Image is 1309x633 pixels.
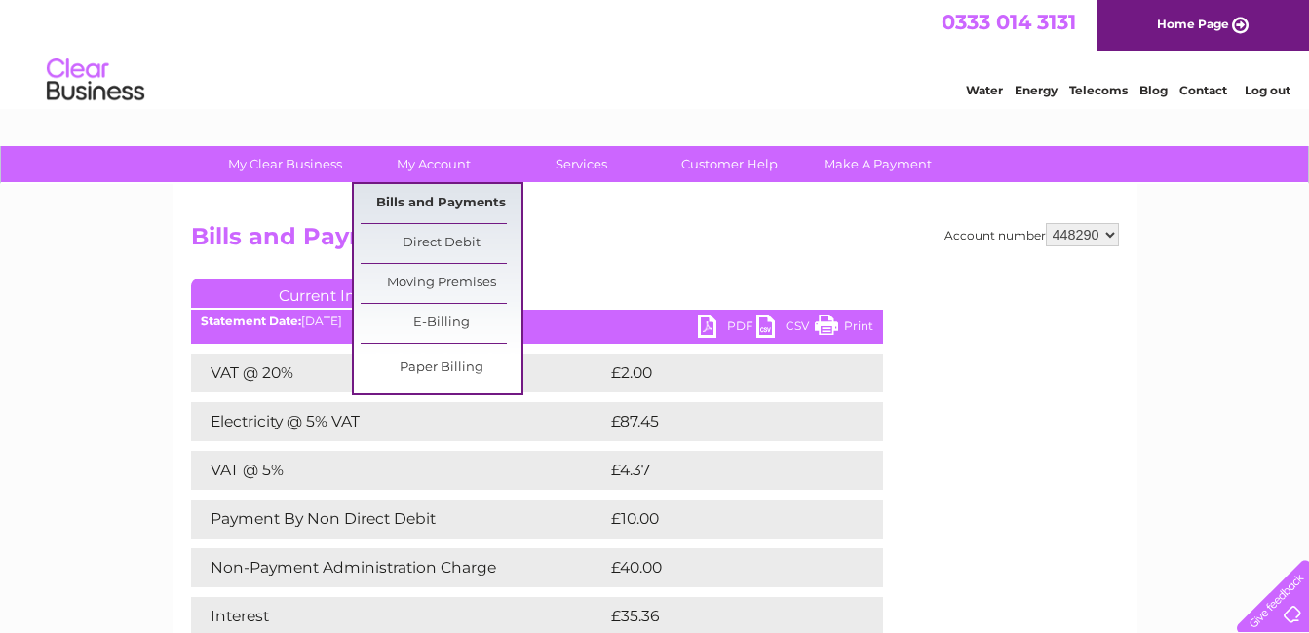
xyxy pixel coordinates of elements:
a: Moving Premises [361,264,521,303]
a: Contact [1179,83,1227,97]
a: My Clear Business [205,146,366,182]
a: Current Invoice [191,279,483,308]
a: E-Billing [361,304,521,343]
td: £87.45 [606,402,843,441]
a: Blog [1139,83,1168,97]
a: Telecoms [1069,83,1128,97]
td: Electricity @ 5% VAT [191,402,606,441]
div: Account number [944,223,1119,246]
a: Services [501,146,662,182]
a: Direct Debit [361,224,521,263]
a: Print [815,315,873,343]
div: [DATE] [191,315,883,328]
a: Energy [1015,83,1058,97]
a: My Account [353,146,514,182]
b: Statement Date: [201,314,301,328]
a: Make A Payment [797,146,958,182]
a: 0333 014 3131 [942,10,1076,34]
h2: Bills and Payments [191,223,1119,260]
a: Customer Help [649,146,810,182]
a: Bills and Payments [361,184,521,223]
td: £4.37 [606,451,837,490]
a: Log out [1245,83,1290,97]
td: £10.00 [606,500,843,539]
a: PDF [698,315,756,343]
a: Paper Billing [361,349,521,388]
img: logo.png [46,51,145,110]
td: Payment By Non Direct Debit [191,500,606,539]
td: VAT @ 5% [191,451,606,490]
td: £40.00 [606,548,845,587]
div: Clear Business is a trading name of Verastar Limited (registered in [GEOGRAPHIC_DATA] No. 3667643... [195,11,1116,94]
a: CSV [756,315,815,343]
a: Water [966,83,1003,97]
td: £2.00 [606,354,838,392]
td: Non-Payment Administration Charge [191,548,606,587]
td: VAT @ 20% [191,354,606,392]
